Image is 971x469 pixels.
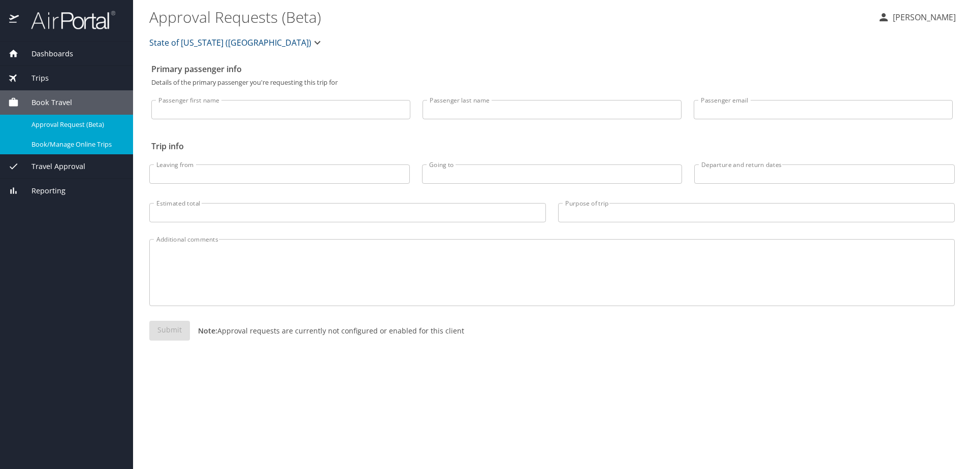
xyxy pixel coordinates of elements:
[149,1,869,32] h1: Approval Requests (Beta)
[31,120,121,129] span: Approval Request (Beta)
[20,10,115,30] img: airportal-logo.png
[19,185,66,196] span: Reporting
[19,73,49,84] span: Trips
[19,48,73,59] span: Dashboards
[890,11,956,23] p: [PERSON_NAME]
[19,97,72,108] span: Book Travel
[873,8,960,26] button: [PERSON_NAME]
[31,140,121,149] span: Book/Manage Online Trips
[9,10,20,30] img: icon-airportal.png
[190,325,464,336] p: Approval requests are currently not configured or enabled for this client
[19,161,85,172] span: Travel Approval
[151,61,953,77] h2: Primary passenger info
[198,326,217,336] strong: Note:
[151,138,953,154] h2: Trip info
[151,79,953,86] p: Details of the primary passenger you're requesting this trip for
[145,32,328,53] button: State of [US_STATE] ([GEOGRAPHIC_DATA])
[149,36,311,50] span: State of [US_STATE] ([GEOGRAPHIC_DATA])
